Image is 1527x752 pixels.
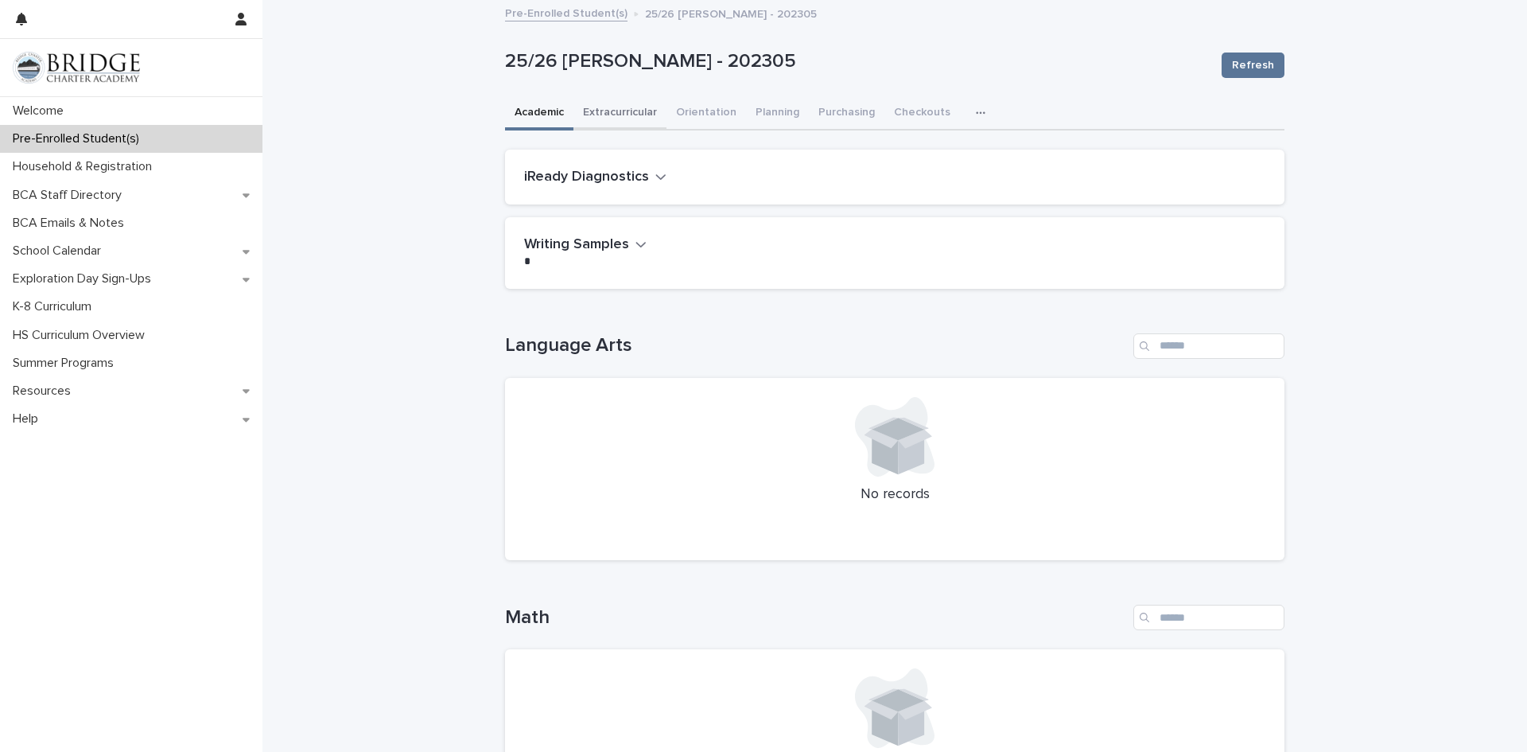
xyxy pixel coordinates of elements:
button: Writing Samples [524,236,647,254]
input: Search [1133,605,1284,630]
p: 25/26 [PERSON_NAME] - 202305 [505,50,1209,73]
p: K-8 Curriculum [6,299,104,314]
img: V1C1m3IdTEidaUdm9Hs0 [13,52,140,84]
input: Search [1133,333,1284,359]
a: Pre-Enrolled Student(s) [505,3,628,21]
h1: Math [505,606,1127,629]
p: BCA Staff Directory [6,188,134,203]
button: Checkouts [884,97,960,131]
p: Pre-Enrolled Student(s) [6,131,152,146]
h1: Language Arts [505,334,1127,357]
p: Summer Programs [6,356,126,371]
button: Extracurricular [573,97,666,131]
h2: iReady Diagnostics [524,169,649,186]
p: 25/26 [PERSON_NAME] - 202305 [645,4,817,21]
button: Academic [505,97,573,131]
p: Welcome [6,103,76,119]
span: Refresh [1232,57,1274,73]
button: iReady Diagnostics [524,169,666,186]
button: Refresh [1222,53,1284,78]
p: Exploration Day Sign-Ups [6,271,164,286]
p: No records [524,486,1265,504]
p: Help [6,411,51,427]
p: Household & Registration [6,159,165,174]
p: Resources [6,384,84,399]
p: School Calendar [6,244,114,259]
h2: Writing Samples [524,236,629,254]
button: Purchasing [809,97,884,131]
p: BCA Emails & Notes [6,216,137,231]
p: HS Curriculum Overview [6,328,157,343]
button: Orientation [666,97,746,131]
button: Planning [746,97,809,131]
